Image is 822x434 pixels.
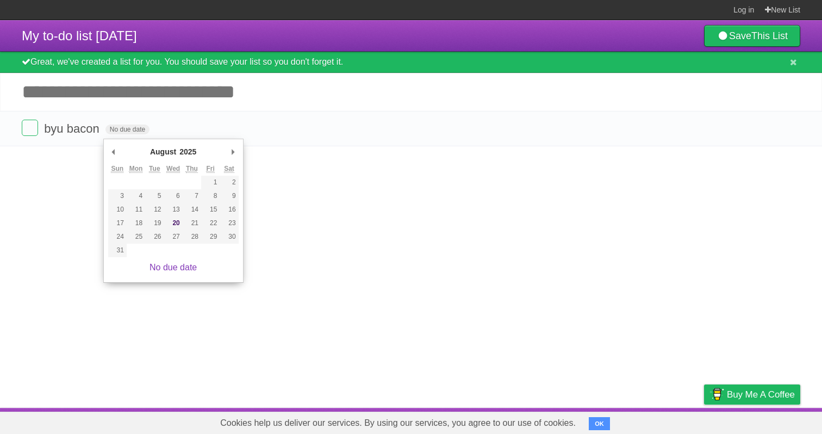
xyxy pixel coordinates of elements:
button: 3 [108,189,127,203]
button: Previous Month [108,144,119,160]
button: 16 [220,203,238,216]
button: OK [589,417,610,430]
b: This List [751,30,788,41]
button: 6 [164,189,182,203]
abbr: Monday [129,165,143,173]
abbr: Tuesday [149,165,160,173]
button: 13 [164,203,182,216]
div: 2025 [178,144,198,160]
button: 8 [201,189,220,203]
label: Done [22,120,38,136]
span: No due date [105,125,150,134]
button: 18 [127,216,145,230]
a: About [559,411,582,431]
img: Buy me a coffee [709,385,724,404]
a: Privacy [690,411,718,431]
button: 28 [183,230,201,244]
button: 27 [164,230,182,244]
button: 29 [201,230,220,244]
span: My to-do list [DATE] [22,28,137,43]
span: Buy me a coffee [727,385,795,404]
a: SaveThis List [704,25,800,47]
button: 22 [201,216,220,230]
button: 5 [145,189,164,203]
button: 15 [201,203,220,216]
button: 30 [220,230,238,244]
button: 19 [145,216,164,230]
button: 4 [127,189,145,203]
a: Buy me a coffee [704,385,800,405]
span: byu bacon [44,122,102,135]
button: 12 [145,203,164,216]
button: 31 [108,244,127,257]
a: Developers [595,411,639,431]
button: 25 [127,230,145,244]
button: 26 [145,230,164,244]
button: Next Month [228,144,239,160]
button: 7 [183,189,201,203]
button: 20 [164,216,182,230]
abbr: Wednesday [166,165,180,173]
span: Cookies help us deliver our services. By using our services, you agree to our use of cookies. [209,412,587,434]
button: 23 [220,216,238,230]
button: 11 [127,203,145,216]
a: Suggest a feature [732,411,800,431]
button: 9 [220,189,238,203]
div: August [148,144,178,160]
button: 24 [108,230,127,244]
button: 10 [108,203,127,216]
a: No due date [150,263,197,272]
abbr: Sunday [111,165,123,173]
button: 21 [183,216,201,230]
button: 2 [220,176,238,189]
abbr: Friday [207,165,215,173]
button: 17 [108,216,127,230]
abbr: Saturday [224,165,234,173]
button: 1 [201,176,220,189]
a: Terms [653,411,677,431]
button: 14 [183,203,201,216]
abbr: Thursday [186,165,198,173]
